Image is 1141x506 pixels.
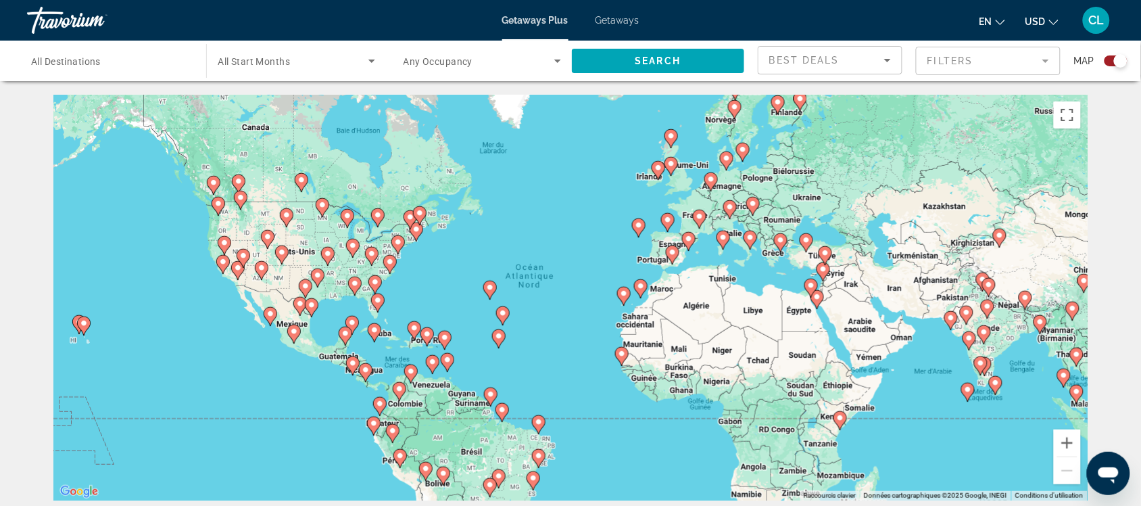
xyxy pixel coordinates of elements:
[979,11,1005,31] button: Change language
[804,491,856,501] button: Raccourcis clavier
[1054,101,1081,129] button: Passer en plein écran
[596,15,639,26] a: Getaways
[1089,14,1104,27] span: CL
[57,483,101,501] a: Ouvrir cette zone dans Google Maps (dans une nouvelle fenêtre)
[27,3,162,38] a: Travorium
[572,49,744,73] button: Search
[1025,11,1059,31] button: Change currency
[1054,430,1081,457] button: Zoom avant
[769,55,840,66] span: Best Deals
[1015,492,1084,499] a: Conditions d'utilisation (s'ouvre dans un nouvel onglet)
[1054,457,1081,484] button: Zoom arrière
[916,46,1061,76] button: Filter
[769,52,891,68] mat-select: Sort by
[1087,452,1130,495] iframe: Bouton de lancement de la fenêtre de messagerie
[502,15,568,26] a: Getaways Plus
[404,56,473,67] span: Any Occupancy
[979,16,992,27] span: en
[864,492,1007,499] span: Données cartographiques ©2025 Google, INEGI
[57,483,101,501] img: Google
[31,56,101,67] span: All Destinations
[1074,51,1094,70] span: Map
[1025,16,1046,27] span: USD
[1079,6,1114,34] button: User Menu
[218,56,290,67] span: All Start Months
[635,55,681,66] span: Search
